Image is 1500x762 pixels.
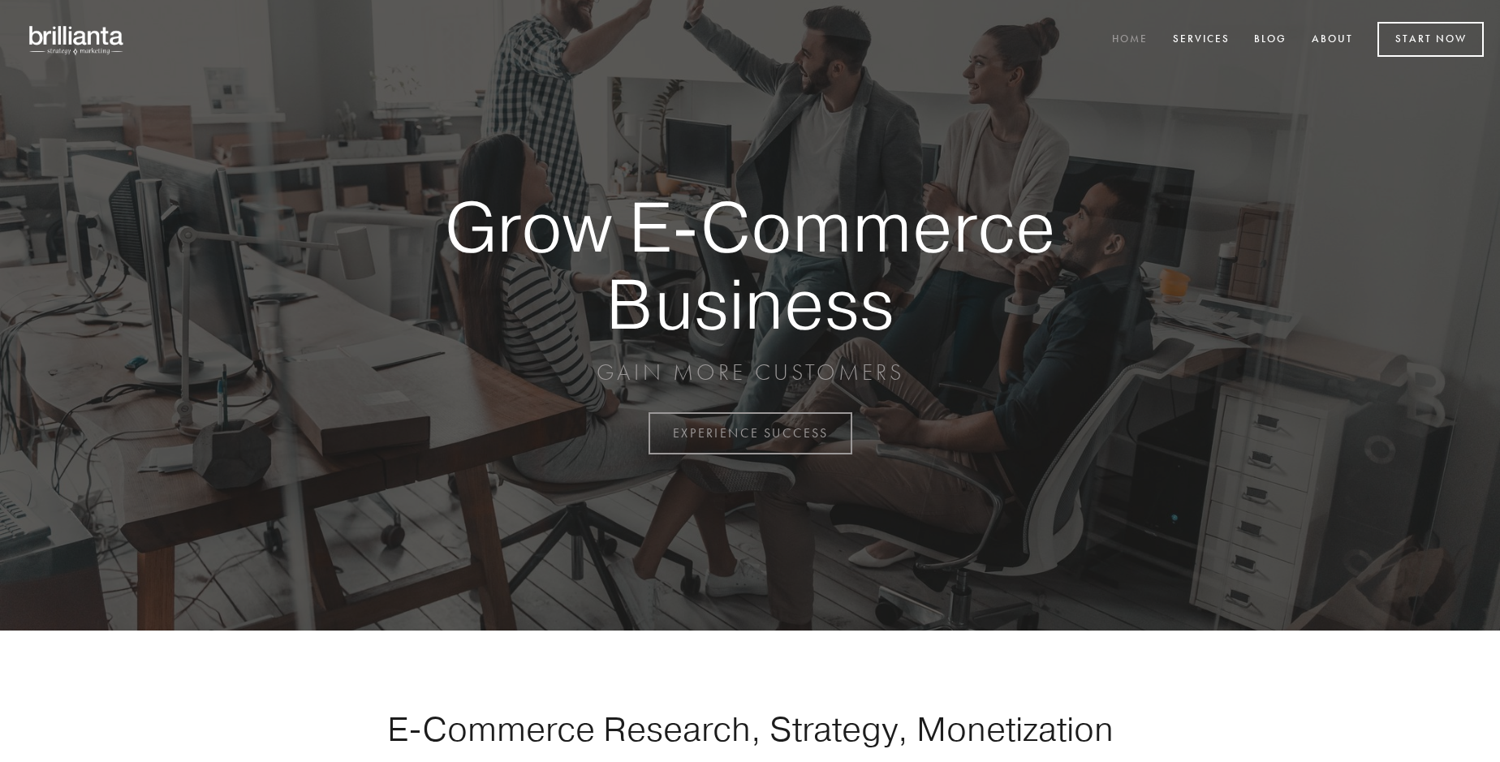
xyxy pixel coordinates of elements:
a: EXPERIENCE SUCCESS [649,412,852,454]
a: About [1301,27,1364,54]
a: Home [1101,27,1158,54]
p: GAIN MORE CUSTOMERS [388,358,1112,387]
a: Services [1162,27,1240,54]
strong: Grow E-Commerce Business [388,188,1112,342]
img: brillianta - research, strategy, marketing [16,16,138,63]
a: Start Now [1377,22,1484,57]
a: Blog [1244,27,1297,54]
h1: E-Commerce Research, Strategy, Monetization [336,708,1164,749]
